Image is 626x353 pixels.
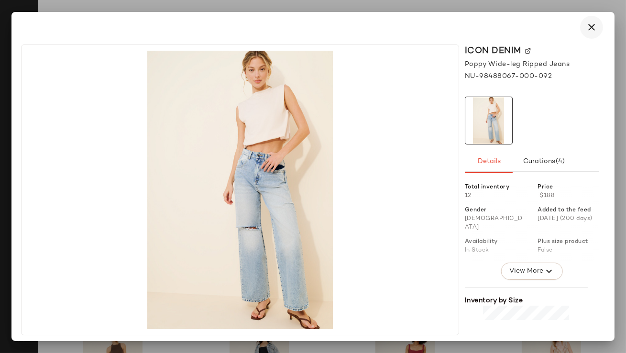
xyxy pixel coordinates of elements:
div: Inventory by Size [465,296,588,306]
span: (4) [555,158,565,165]
img: 98488067_092_b [27,51,453,329]
span: Details [477,158,500,165]
span: Total inventory [465,183,510,192]
span: Poppy Wide-leg Ripped Jeans [465,59,570,69]
img: 98488067_092_b [465,97,512,144]
span: NU-98488067-000-092 [465,71,552,81]
span: Price [538,183,553,192]
span: View More [509,265,543,277]
span: Curations [523,158,565,165]
button: View More [501,263,563,280]
span: Icon Denim [465,44,521,57]
img: svg%3e [525,48,531,54]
